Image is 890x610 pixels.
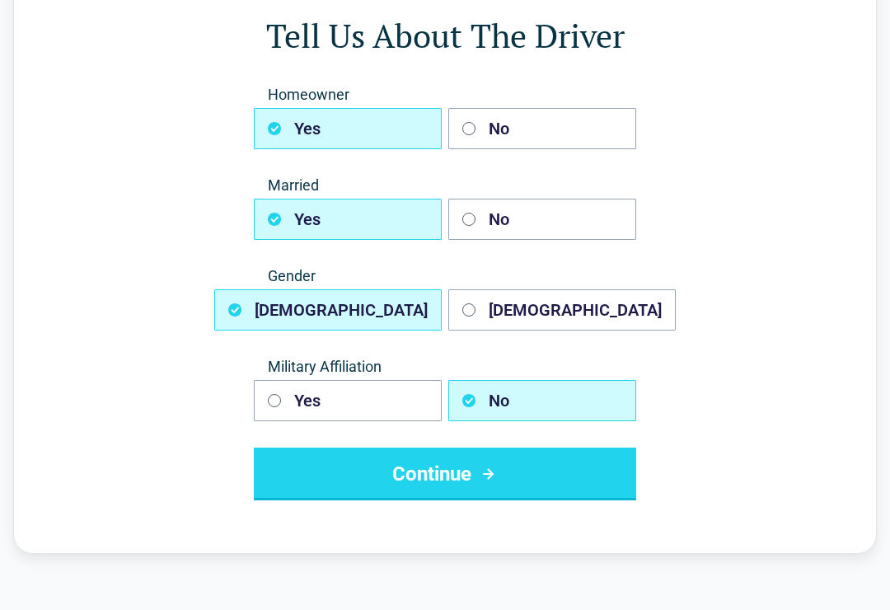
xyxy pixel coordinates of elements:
[254,267,636,287] span: Gender
[254,86,636,106] span: Homeowner
[254,176,636,196] span: Married
[254,199,442,241] button: Yes
[254,381,442,422] button: Yes
[448,290,676,331] button: [DEMOGRAPHIC_DATA]
[214,290,442,331] button: [DEMOGRAPHIC_DATA]
[254,109,442,150] button: Yes
[448,109,636,150] button: No
[448,199,636,241] button: No
[448,381,636,422] button: No
[254,358,636,378] span: Military Affiliation
[254,448,636,501] button: Continue
[80,13,810,59] h1: Tell Us About The Driver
